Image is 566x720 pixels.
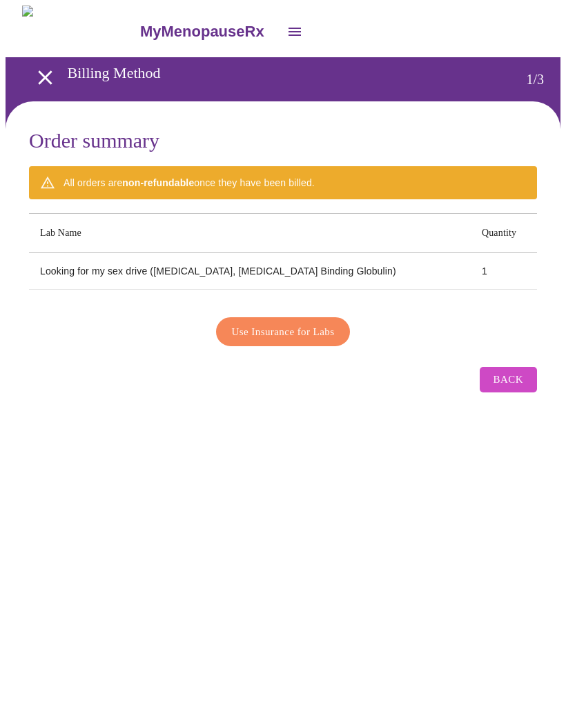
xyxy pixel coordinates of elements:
[216,317,351,346] button: Use Insurance for Labs
[25,57,66,98] button: open drawer
[29,129,537,152] h3: Order summary
[29,253,471,290] td: Looking for my sex drive ([MEDICAL_DATA], [MEDICAL_DATA] Binding Globulin)
[471,214,537,253] th: Quantity
[232,323,335,341] span: Use Insurance for Labs
[22,6,138,57] img: MyMenopauseRx Logo
[278,15,311,48] button: open drawer
[526,72,544,88] h3: 1 / 3
[29,214,471,253] th: Lab Name
[68,64,471,82] h3: Billing Method
[471,253,537,290] td: 1
[122,177,194,188] strong: non-refundable
[138,8,277,56] a: MyMenopauseRx
[140,23,264,41] h3: MyMenopauseRx
[494,370,523,388] span: Back
[480,367,537,392] button: Back
[64,170,315,195] div: All orders are once they have been billed.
